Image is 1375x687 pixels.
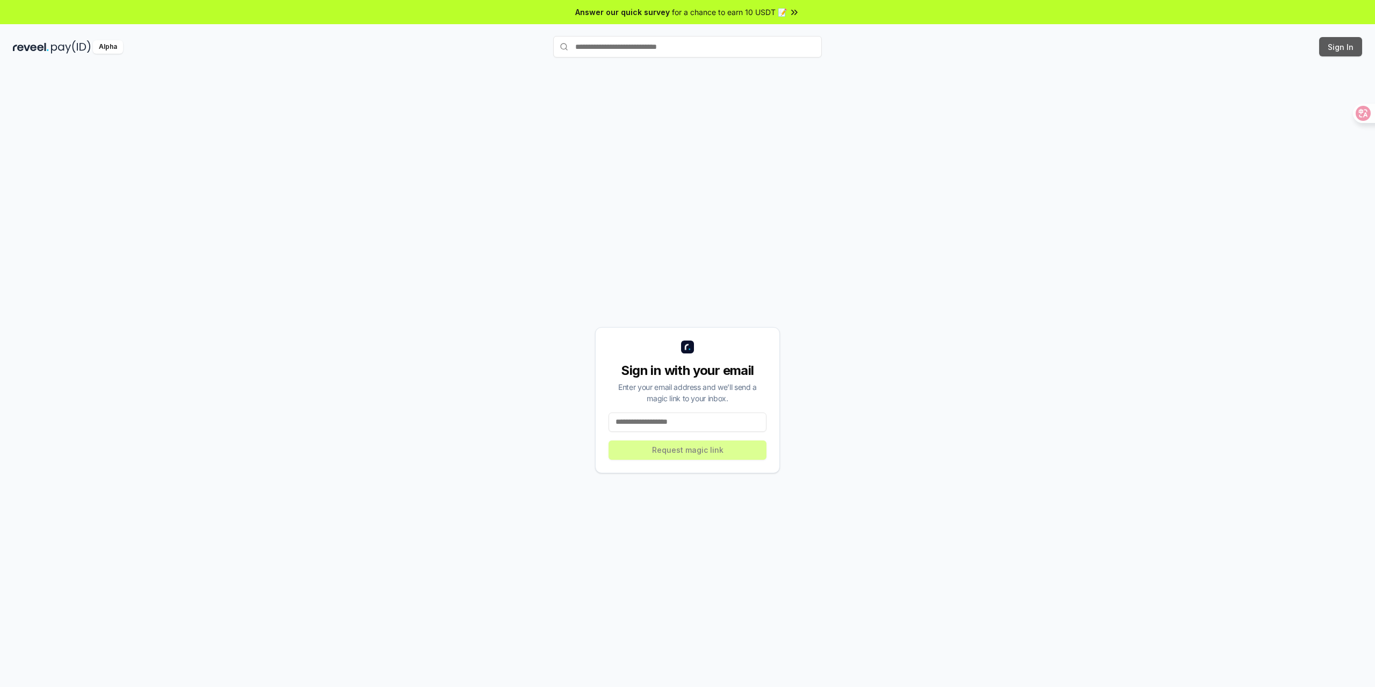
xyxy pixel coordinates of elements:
div: Alpha [93,40,123,54]
img: reveel_dark [13,40,49,54]
img: pay_id [51,40,91,54]
div: Sign in with your email [609,362,766,379]
div: Enter your email address and we’ll send a magic link to your inbox. [609,381,766,404]
span: for a chance to earn 10 USDT 📝 [672,6,787,18]
span: Answer our quick survey [575,6,670,18]
button: Sign In [1319,37,1362,56]
img: logo_small [681,341,694,353]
